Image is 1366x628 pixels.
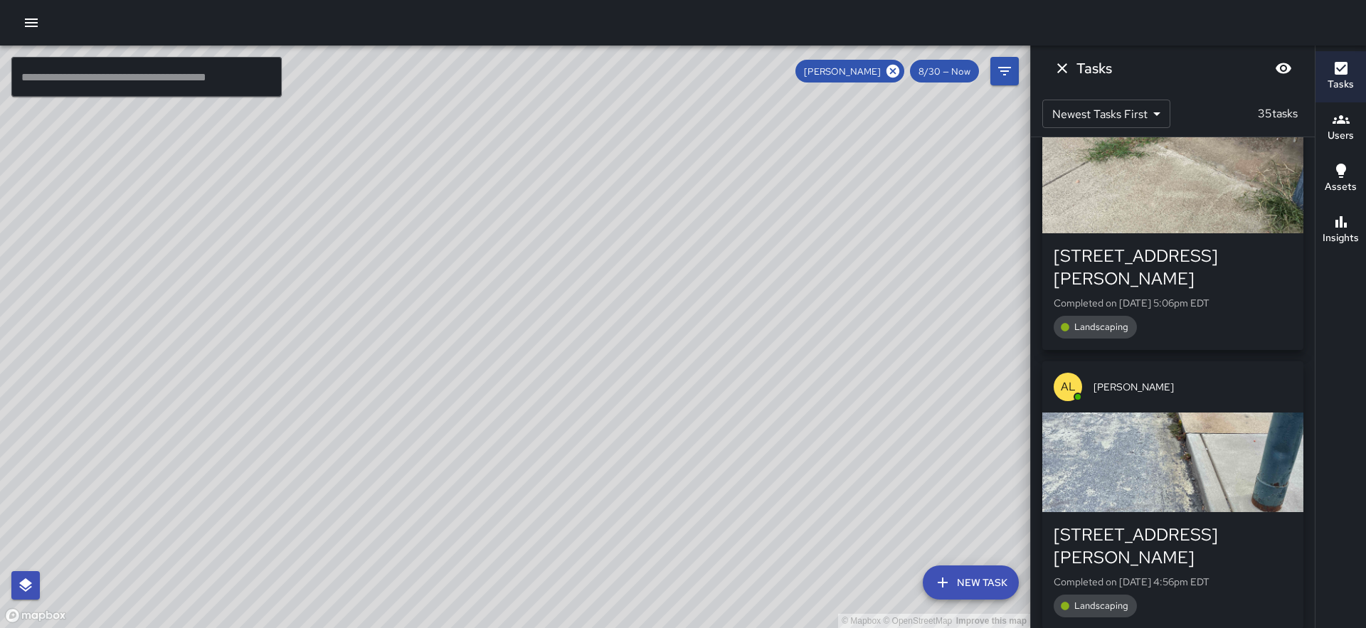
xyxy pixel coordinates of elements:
[1054,296,1292,310] p: Completed on [DATE] 5:06pm EDT
[1315,51,1366,102] button: Tasks
[1315,154,1366,205] button: Assets
[1076,57,1112,80] h6: Tasks
[1269,54,1298,83] button: Blur
[795,60,904,83] div: [PERSON_NAME]
[910,65,979,78] span: 8/30 — Now
[1048,54,1076,83] button: Dismiss
[1054,575,1292,589] p: Completed on [DATE] 4:56pm EDT
[1054,523,1292,569] div: [STREET_ADDRESS][PERSON_NAME]
[1328,77,1354,92] h6: Tasks
[1252,105,1303,122] p: 35 tasks
[1094,380,1292,394] span: [PERSON_NAME]
[923,565,1019,600] button: New Task
[1315,102,1366,154] button: Users
[1315,205,1366,256] button: Insights
[1066,321,1137,333] span: Landscaping
[1066,600,1137,612] span: Landscaping
[795,65,889,78] span: [PERSON_NAME]
[1061,378,1076,395] p: AL
[1042,100,1170,128] div: Newest Tasks First
[1042,83,1303,350] button: AL[PERSON_NAME][STREET_ADDRESS][PERSON_NAME]Completed on [DATE] 5:06pm EDTLandscaping
[1323,230,1359,246] h6: Insights
[1325,179,1357,195] h6: Assets
[1328,128,1354,144] h6: Users
[990,57,1019,85] button: Filters
[1054,245,1292,290] div: [STREET_ADDRESS][PERSON_NAME]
